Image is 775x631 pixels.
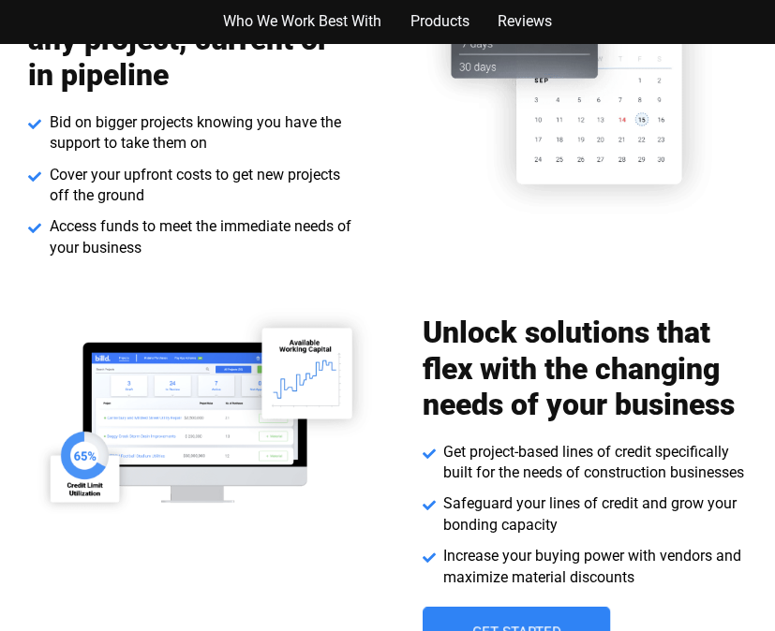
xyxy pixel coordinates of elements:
a: Who We Work Best With [223,9,381,34]
span: Get project-based lines of credit specifically built for the needs of construction businesses [439,442,747,484]
span: Increase your buying power with vendors and maximize material discounts [439,546,747,588]
span: Bid on bigger projects knowing you have the support to take them on [45,112,353,154]
span: Safeguard your lines of credit and grow your bonding capacity [439,493,747,536]
a: Products [410,9,469,34]
h2: Unlock solutions that flex with the changing needs of your business [423,315,747,422]
span: Access funds to meet the immediate needs of your business [45,216,353,258]
span: Cover your upfront costs to get new projects off the ground [45,165,353,207]
a: Reviews [497,9,551,34]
